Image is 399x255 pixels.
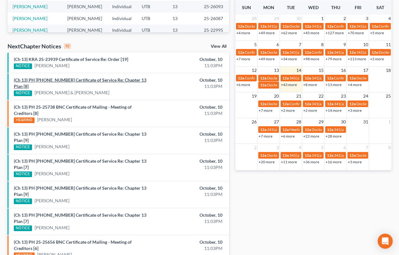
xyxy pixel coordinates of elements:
span: Confirmation Hearing for [PERSON_NAME] [245,76,317,80]
span: 12a [349,101,356,106]
a: +113 more [348,57,366,61]
div: October, 10 [157,212,222,218]
span: Docket Text: for [PERSON_NAME] [267,153,323,158]
span: 14 [296,67,302,74]
span: 12a [260,83,266,87]
span: Tue [287,5,295,10]
span: 12a [372,50,378,55]
span: 12a [260,127,266,132]
span: 24 [363,92,369,100]
span: 12a [327,24,333,29]
a: [PERSON_NAME] [35,62,69,69]
a: (Ch 13) PH [PHONE_NUMBER] Certificate of Service Re: Chapter 13 Plan [9] [14,185,146,197]
td: 25-26093 [199,1,229,13]
span: 12a [282,127,289,132]
span: 341(a) meeting for [PERSON_NAME] [312,24,372,29]
td: [PERSON_NAME] [62,24,107,36]
div: NextChapter Notices [8,42,71,50]
span: 12a [372,24,378,29]
a: (Ch 13) KRA 25-23939 Certificate of Service Re: Order [19] [14,57,128,62]
span: Meeting for [PERSON_NAME] [289,127,339,132]
span: 3 [276,144,280,151]
a: [PERSON_NAME] [13,27,47,33]
span: 12a [327,101,333,106]
a: [PERSON_NAME] [35,225,69,231]
div: October, 10 [157,239,222,245]
span: 12a [260,101,266,106]
span: 4 [298,144,302,151]
div: 11:03PM [157,62,222,69]
span: 29 [318,118,324,126]
span: 12a [349,24,356,29]
span: 12a [282,76,289,80]
td: 13 [167,1,199,13]
div: 11:03PM [157,191,222,198]
a: +16 more [325,160,342,164]
span: 5 [254,41,257,48]
span: Docket Text: for [PERSON_NAME] [289,24,346,29]
span: 12a [305,127,311,132]
span: 7 [365,144,369,151]
a: [PERSON_NAME] & [PERSON_NAME] [35,90,109,96]
span: 12a [349,50,356,55]
a: +13 more [325,82,342,87]
div: October, 10 [157,185,222,191]
span: Confirmation Hearing for [PERSON_NAME] [245,50,317,55]
span: 341(a) meeting for [PERSON_NAME] Person [289,153,362,158]
span: 10 [363,41,369,48]
a: [PERSON_NAME] [35,171,69,177]
a: (Ch 13) PH [PHONE_NUMBER] Certificate of Service Re: Chapter 13 Plan [9] [14,131,146,143]
div: NOTICE [14,225,32,231]
a: +49 more [259,30,275,35]
span: 12a [305,153,311,158]
span: 29 [273,15,280,22]
span: 2 [254,144,257,151]
td: UTB [137,24,167,36]
span: 341(a) meeting for Spenser Love Sr. & [PERSON_NAME] Love [289,50,389,55]
a: View All [211,44,227,49]
span: 12a [305,24,311,29]
span: 25 [385,92,391,100]
span: 341(a) meeting for [PERSON_NAME] [334,101,395,106]
span: Fri [355,5,361,10]
span: 12 [251,67,257,74]
span: Thu [331,5,340,10]
span: 341(a) meeting for [PERSON_NAME] [289,76,350,80]
span: Docket Text: for [PERSON_NAME] [267,50,323,55]
div: Open Intercom Messenger [378,234,393,249]
span: 341(a) meeting for [PERSON_NAME] [312,101,372,106]
a: +2 more [303,108,317,113]
span: 18 [385,67,391,74]
span: 1 [388,118,391,126]
a: +14 more [325,108,342,113]
span: 28 [251,15,257,22]
div: NOTICE [14,144,32,150]
span: 12a [282,101,289,106]
td: [PERSON_NAME] [62,1,107,13]
span: 16 [340,67,347,74]
a: +7 more [259,108,272,113]
span: 12a [238,24,244,29]
td: Individual [107,24,137,36]
div: 11:03PM [157,110,222,117]
span: 12a [282,153,289,158]
span: 12a [238,50,244,55]
span: 12a [260,153,266,158]
a: +79 more [325,57,342,61]
span: 27 [273,118,280,126]
div: 11:03PM [157,164,222,171]
a: +20 more [259,160,275,164]
div: NOTICE [14,198,32,204]
td: UTB [137,13,167,24]
a: +6 more [281,134,295,138]
a: +2 more [370,57,384,61]
span: 12a [305,101,311,106]
a: [PERSON_NAME] [13,4,47,9]
a: (Ch 13) PH 25-25738 BNC Certificate of Mailing - Meeting of Creditors [8] [14,104,132,116]
span: 1 [320,15,324,22]
a: +45 more [303,30,319,35]
td: 25-26087 [199,13,229,24]
a: +98 more [303,57,319,61]
a: +62 more [281,30,297,35]
td: 13 [167,24,199,36]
